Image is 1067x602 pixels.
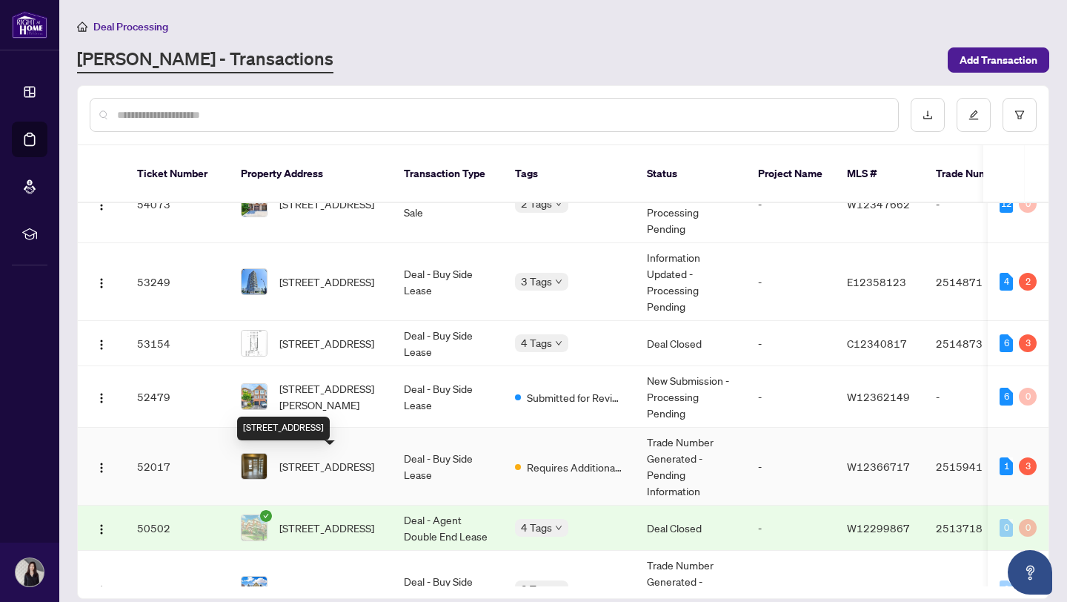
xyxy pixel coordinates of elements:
[90,578,113,601] button: Logo
[279,520,374,536] span: [STREET_ADDRESS]
[90,270,113,294] button: Logo
[279,274,374,290] span: [STREET_ADDRESS]
[242,577,267,602] img: thumbnail-img
[835,145,924,203] th: MLS #
[847,390,910,403] span: W12362149
[1000,388,1013,406] div: 6
[96,339,107,351] img: Logo
[555,200,562,208] span: down
[90,192,113,216] button: Logo
[847,197,910,211] span: W12347662
[521,334,552,351] span: 4 Tags
[229,145,392,203] th: Property Address
[1019,457,1037,475] div: 3
[242,454,267,479] img: thumbnail-img
[924,321,1028,366] td: 2514873
[635,506,746,551] td: Deal Closed
[392,506,503,551] td: Deal - Agent Double End Lease
[125,366,229,428] td: 52479
[521,519,552,536] span: 4 Tags
[635,243,746,321] td: Information Updated - Processing Pending
[527,459,623,475] span: Requires Additional Docs
[125,243,229,321] td: 53249
[16,558,44,586] img: Profile Icon
[911,98,945,132] button: download
[125,321,229,366] td: 53154
[93,20,168,33] span: Deal Processing
[279,581,374,598] span: [STREET_ADDRESS]
[279,335,374,351] span: [STREET_ADDRESS]
[96,199,107,211] img: Logo
[555,278,562,285] span: down
[635,366,746,428] td: New Submission - Processing Pending
[924,506,1028,551] td: 2513718
[746,165,835,243] td: -
[746,506,835,551] td: -
[968,110,979,120] span: edit
[746,145,835,203] th: Project Name
[242,331,267,356] img: thumbnail-img
[1019,195,1037,213] div: 0
[521,273,552,290] span: 3 Tags
[1000,273,1013,291] div: 4
[555,586,562,593] span: down
[77,47,333,73] a: [PERSON_NAME] - Transactions
[1019,273,1037,291] div: 2
[279,458,374,474] span: [STREET_ADDRESS]
[125,145,229,203] th: Ticket Number
[1019,519,1037,537] div: 0
[1019,334,1037,352] div: 3
[847,583,910,596] span: W12263671
[237,417,330,440] div: [STREET_ADDRESS]
[96,462,107,474] img: Logo
[242,515,267,540] img: thumbnail-img
[1003,98,1037,132] button: filter
[125,428,229,506] td: 52017
[90,516,113,540] button: Logo
[1000,334,1013,352] div: 6
[847,275,906,288] span: E12358123
[746,428,835,506] td: -
[90,331,113,355] button: Logo
[635,321,746,366] td: Deal Closed
[635,428,746,506] td: Trade Number Generated - Pending Information
[1000,195,1013,213] div: 12
[96,392,107,404] img: Logo
[1008,550,1052,595] button: Open asap
[1000,519,1013,537] div: 0
[279,196,374,212] span: [STREET_ADDRESS]
[125,506,229,551] td: 50502
[503,145,635,203] th: Tags
[242,191,267,216] img: thumbnail-img
[96,585,107,597] img: Logo
[242,384,267,409] img: thumbnail-img
[260,510,272,522] span: check-circle
[527,389,623,406] span: Submitted for Review
[77,21,87,32] span: home
[392,165,503,243] td: Deal - Buy Side Sale
[392,428,503,506] td: Deal - Buy Side Lease
[924,243,1028,321] td: 2514871
[923,110,933,120] span: download
[125,165,229,243] td: 54073
[392,321,503,366] td: Deal - Buy Side Lease
[392,366,503,428] td: Deal - Buy Side Lease
[847,521,910,535] span: W12299867
[392,145,503,203] th: Transaction Type
[924,145,1028,203] th: Trade Number
[924,165,1028,243] td: -
[555,340,562,347] span: down
[96,523,107,535] img: Logo
[96,277,107,289] img: Logo
[12,11,47,39] img: logo
[957,98,991,132] button: edit
[521,580,552,598] span: 2 Tags
[392,243,503,321] td: Deal - Buy Side Lease
[1000,580,1013,598] div: 0
[242,269,267,294] img: thumbnail-img
[948,47,1049,73] button: Add Transaction
[960,48,1037,72] span: Add Transaction
[746,243,835,321] td: -
[635,145,746,203] th: Status
[555,524,562,532] span: down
